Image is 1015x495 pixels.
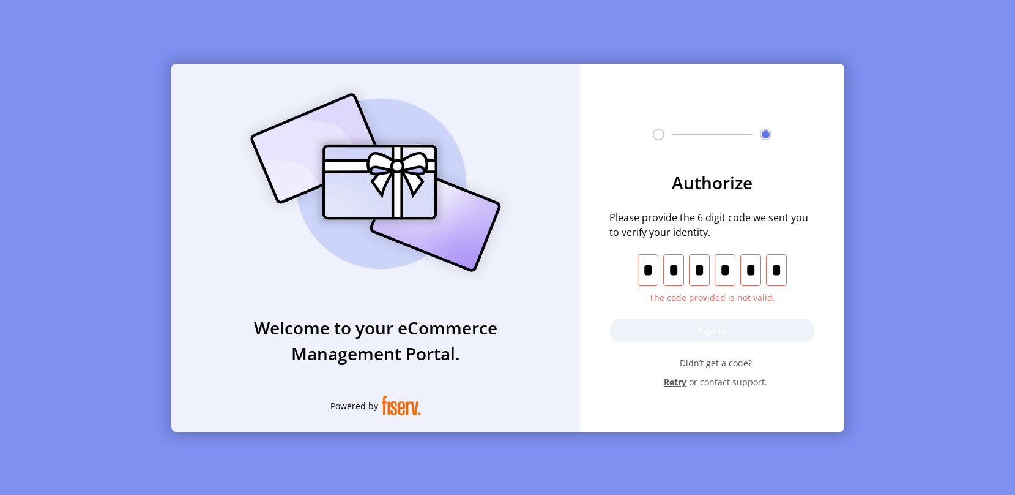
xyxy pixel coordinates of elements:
[689,376,767,388] span: or contact support.
[613,291,811,304] span: The code provided is not valid.
[664,376,686,388] span: Retry
[232,80,519,285] img: card_Illustration.svg
[171,315,580,366] h3: Welcome to your eCommerce Management Portal.
[617,357,815,369] span: Didn’t get a code?
[330,399,378,412] span: Powered by
[609,170,815,195] h3: Authorize
[609,210,815,240] span: Please provide the 6 digit code we sent you to verify your identity.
